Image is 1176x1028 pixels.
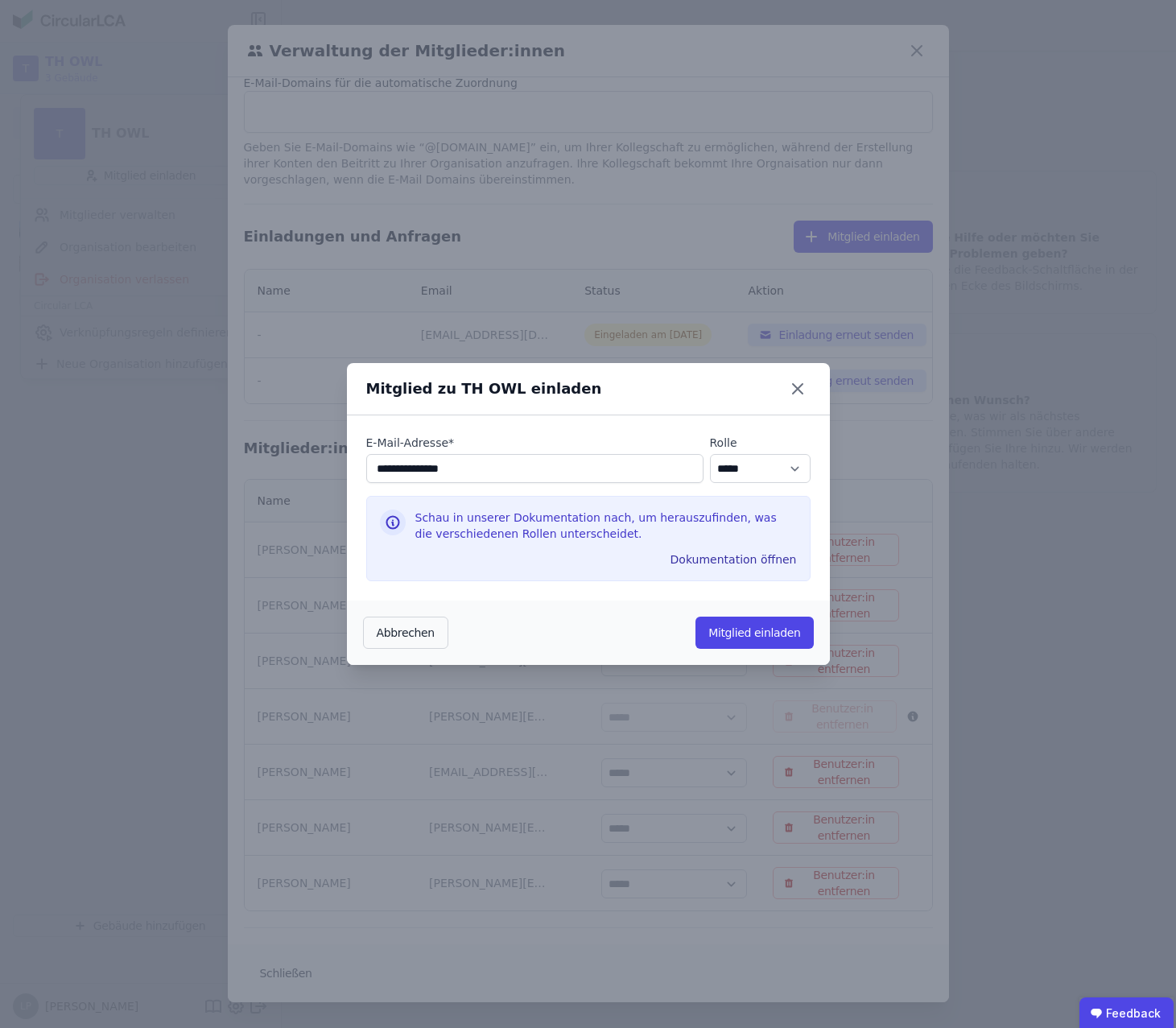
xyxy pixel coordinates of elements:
[415,510,797,548] div: Schau in unserer Dokumentation nach, um herauszufinden, was die verschiedenen Rollen unterscheidet.
[366,435,704,451] label: audits.requiredField
[710,435,811,451] label: Rolle
[695,617,813,649] button: Mitglied einladen
[664,547,803,572] button: Dokumentation öffnen
[363,617,448,649] button: Abbrechen
[366,378,602,400] div: Mitglied zu TH OWL einladen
